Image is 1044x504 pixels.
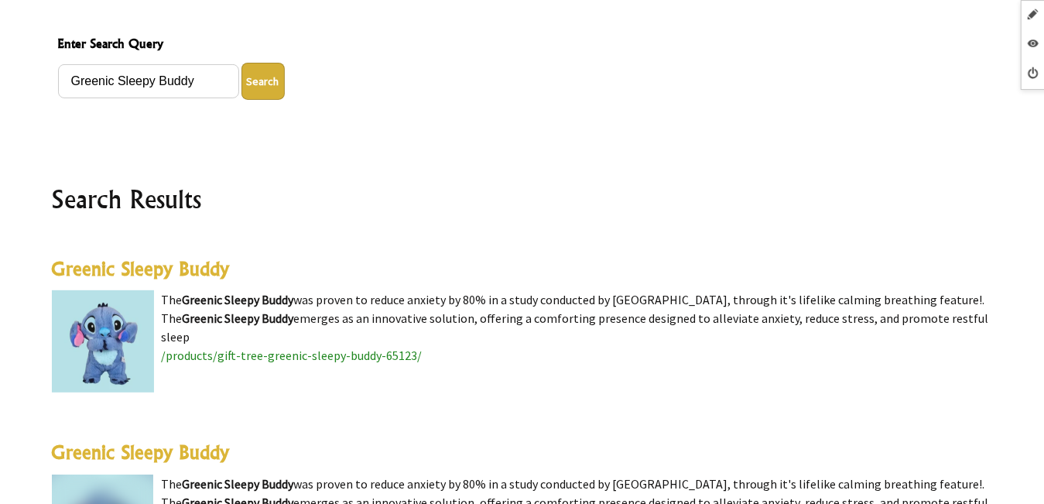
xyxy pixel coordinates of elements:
[241,63,285,100] button: Enter Search Query
[182,476,293,492] highlight: Greenic Sleepy Buddy
[52,290,154,393] img: Greenic Sleepy Buddy
[162,348,423,363] a: /products/gift-tree-greenic-sleepy-buddy-65123/
[58,64,239,98] input: Enter Search Query
[58,34,987,57] span: Enter Search Query
[52,257,230,280] a: Greenic Sleepy Buddy
[52,441,230,464] a: Greenic Sleepy Buddy
[183,292,294,307] highlight: Greenic Sleepy Buddy
[52,180,993,218] h2: Search Results
[183,310,294,326] highlight: Greenic Sleepy Buddy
